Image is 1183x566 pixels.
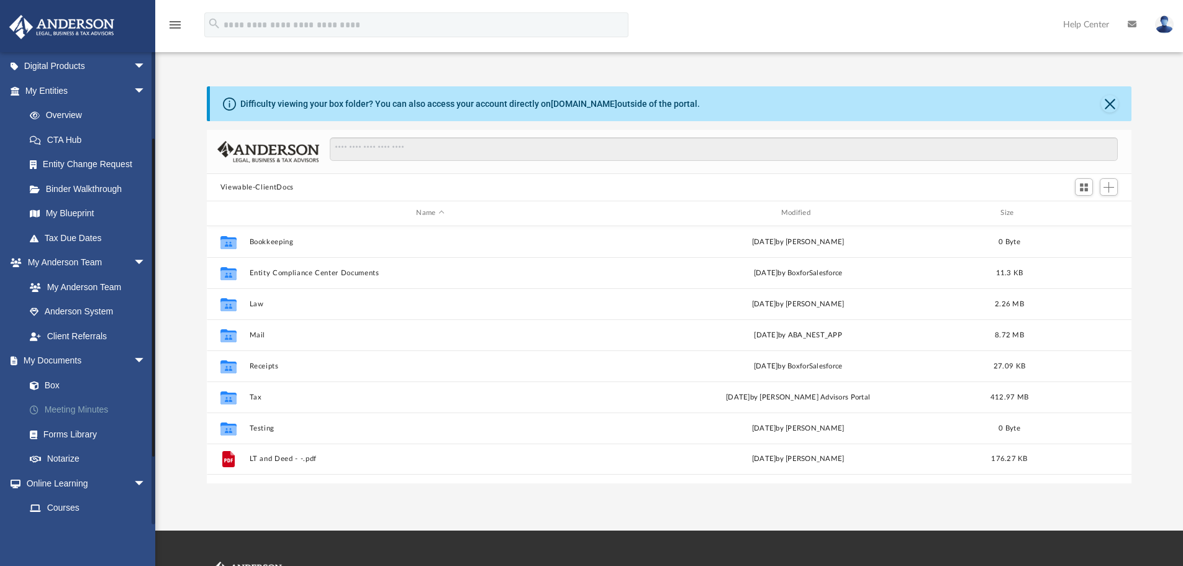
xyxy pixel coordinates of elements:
i: menu [168,17,183,32]
span: 412.97 MB [990,393,1028,400]
input: Search files and folders [330,137,1118,161]
span: 0 Byte [999,424,1020,431]
div: [DATE] by [PERSON_NAME] [617,298,979,309]
a: Tax Due Dates [17,226,165,250]
button: Bookkeeping [249,238,611,246]
span: arrow_drop_down [134,54,158,80]
button: Switch to Grid View [1075,178,1094,196]
a: Online Learningarrow_drop_down [9,471,158,496]
span: 0 Byte [999,238,1020,245]
span: arrow_drop_down [134,471,158,496]
span: 176.27 KB [991,455,1027,462]
div: Name [248,208,611,219]
div: Size [984,208,1034,219]
button: Close [1101,95,1118,112]
span: arrow_drop_down [134,349,158,374]
div: Difficulty viewing your box folder? You can also access your account directly on outside of the p... [240,98,700,111]
a: Overview [17,103,165,128]
a: Entity Change Request [17,152,165,177]
div: [DATE] by [PERSON_NAME] Advisors Portal [617,391,979,403]
div: id [212,208,243,219]
span: 2.26 MB [995,300,1024,307]
span: arrow_drop_down [134,78,158,104]
div: [DATE] by ABA_NEST_APP [617,329,979,340]
a: menu [168,24,183,32]
a: Meeting Minutes [17,398,165,422]
span: 8.72 MB [995,331,1024,338]
a: CTA Hub [17,127,165,152]
a: Notarize [17,447,165,472]
a: Box [17,373,158,398]
button: LT and Deed - -.pdf [249,455,611,463]
a: Anderson System [17,299,158,324]
a: Video Training [17,520,152,545]
a: My Anderson Team [17,275,152,299]
span: 27.09 KB [994,362,1025,369]
button: Add [1100,178,1118,196]
div: [DATE] by BoxforSalesforce [617,267,979,278]
a: My Anderson Teamarrow_drop_down [9,250,158,275]
a: Courses [17,496,158,521]
a: My Entitiesarrow_drop_down [9,78,165,103]
button: Testing [249,424,611,432]
button: Entity Compliance Center Documents [249,269,611,277]
button: Viewable-ClientDocs [220,182,294,193]
div: [DATE] by [PERSON_NAME] [617,454,979,465]
img: User Pic [1155,16,1174,34]
span: arrow_drop_down [134,250,158,276]
a: Client Referrals [17,324,158,349]
a: My Documentsarrow_drop_down [9,349,165,373]
button: Mail [249,331,611,339]
div: [DATE] by BoxforSalesforce [617,360,979,372]
div: grid [207,226,1132,483]
a: Forms Library [17,422,158,447]
div: [DATE] by [PERSON_NAME] [617,422,979,434]
a: My Blueprint [17,201,158,226]
button: Law [249,300,611,308]
div: [DATE] by [PERSON_NAME] [617,236,979,247]
img: Anderson Advisors Platinum Portal [6,15,118,39]
div: Modified [617,208,979,219]
a: Binder Walkthrough [17,176,165,201]
button: Receipts [249,362,611,370]
a: [DOMAIN_NAME] [551,99,617,109]
i: search [207,17,221,30]
span: 11.3 KB [995,269,1023,276]
a: Digital Productsarrow_drop_down [9,54,165,79]
div: id [1040,208,1126,219]
button: Tax [249,393,611,401]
